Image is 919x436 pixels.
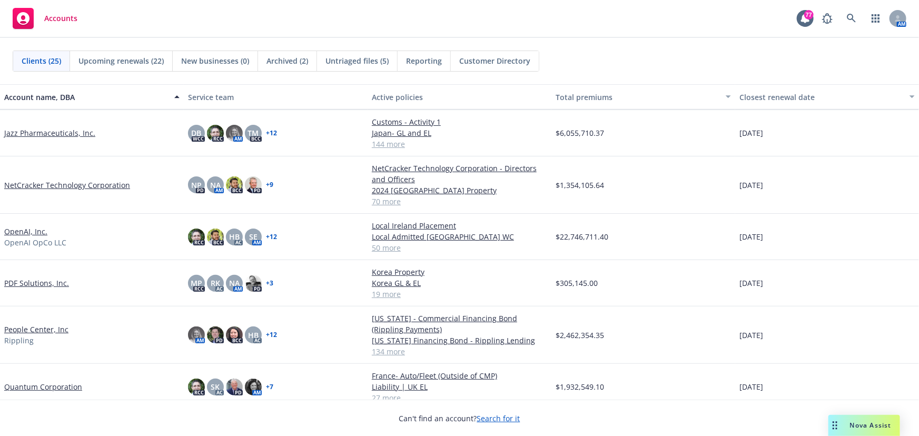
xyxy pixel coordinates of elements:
[22,55,61,66] span: Clients (25)
[739,127,763,138] span: [DATE]
[266,55,308,66] span: Archived (2)
[4,381,82,392] a: Quantum Corporation
[372,127,547,138] a: Japan- GL and EL
[211,278,220,289] span: RK
[556,92,719,103] div: Total premiums
[248,127,259,138] span: TM
[739,92,903,103] div: Closest renewal date
[4,237,66,248] span: OpenAI OpCo LLC
[226,176,243,193] img: photo
[8,4,82,33] a: Accounts
[735,84,919,110] button: Closest renewal date
[865,8,886,29] a: Switch app
[266,182,273,188] a: + 9
[739,330,763,341] span: [DATE]
[372,220,547,231] a: Local Ireland Placement
[249,231,258,242] span: SE
[4,92,168,103] div: Account name, DBA
[4,226,47,237] a: OpenAI, Inc.
[477,413,520,423] a: Search for it
[739,231,763,242] span: [DATE]
[556,278,598,289] span: $305,145.00
[191,278,202,289] span: MP
[188,326,205,343] img: photo
[78,55,164,66] span: Upcoming renewals (22)
[210,180,221,191] span: NA
[551,84,735,110] button: Total premiums
[828,415,900,436] button: Nova Assist
[372,335,547,346] a: [US_STATE] Financing Bond - Rippling Lending
[368,84,551,110] button: Active policies
[44,14,77,23] span: Accounts
[850,421,892,430] span: Nova Assist
[804,10,814,19] div: 77
[4,335,34,346] span: Rippling
[739,278,763,289] span: [DATE]
[226,326,243,343] img: photo
[406,55,442,66] span: Reporting
[372,381,547,392] a: Liability | UK EL
[841,8,862,29] a: Search
[184,84,368,110] button: Service team
[739,381,763,392] span: [DATE]
[459,55,530,66] span: Customer Directory
[817,8,838,29] a: Report a Bug
[211,381,220,392] span: SK
[556,127,604,138] span: $6,055,710.37
[372,92,547,103] div: Active policies
[188,229,205,245] img: photo
[4,127,95,138] a: Jazz Pharmaceuticals, Inc.
[739,180,763,191] span: [DATE]
[266,280,273,286] a: + 3
[372,278,547,289] a: Korea GL & EL
[556,381,604,392] span: $1,932,549.10
[372,231,547,242] a: Local Admitted [GEOGRAPHIC_DATA] WC
[556,231,608,242] span: $22,746,711.40
[372,346,547,357] a: 134 more
[325,55,389,66] span: Untriaged files (5)
[207,326,224,343] img: photo
[372,242,547,253] a: 50 more
[4,324,68,335] a: People Center, Inc
[229,231,240,242] span: HB
[372,266,547,278] a: Korea Property
[192,127,202,138] span: DB
[372,392,547,403] a: 27 more
[229,278,240,289] span: NA
[372,185,547,196] a: 2024 [GEOGRAPHIC_DATA] Property
[556,180,604,191] span: $1,354,105.64
[266,332,277,338] a: + 12
[266,234,277,240] a: + 12
[245,379,262,395] img: photo
[399,413,520,424] span: Can't find an account?
[4,278,69,289] a: PDF Solutions, Inc.
[372,370,547,381] a: France- Auto/Fleet (Outside of CMP)
[207,125,224,142] img: photo
[828,415,842,436] div: Drag to move
[245,176,262,193] img: photo
[372,196,547,207] a: 70 more
[188,92,363,103] div: Service team
[372,313,547,335] a: [US_STATE] - Commercial Financing Bond (Rippling Payments)
[188,379,205,395] img: photo
[248,330,259,341] span: HB
[372,116,547,127] a: Customs - Activity 1
[181,55,249,66] span: New businesses (0)
[207,229,224,245] img: photo
[372,289,547,300] a: 19 more
[4,180,130,191] a: NetCracker Technology Corporation
[266,384,273,390] a: + 7
[372,138,547,150] a: 144 more
[372,163,547,185] a: NetCracker Technology Corporation - Directors and Officers
[245,275,262,292] img: photo
[556,330,604,341] span: $2,462,354.35
[226,379,243,395] img: photo
[191,180,202,191] span: NP
[266,130,277,136] a: + 12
